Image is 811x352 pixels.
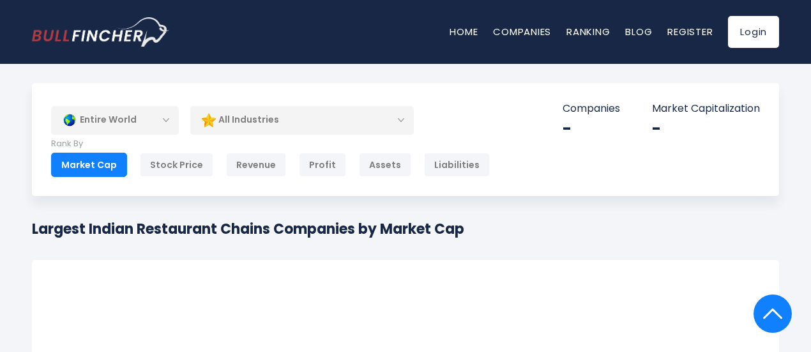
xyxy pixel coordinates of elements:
[32,218,464,240] h1: Largest Indian Restaurant Chains Companies by Market Cap
[32,17,169,47] a: Go to homepage
[359,153,411,177] div: Assets
[625,25,652,38] a: Blog
[299,153,346,177] div: Profit
[652,119,760,139] div: -
[190,105,414,135] div: All Industries
[563,119,620,139] div: -
[563,102,620,116] p: Companies
[51,139,490,149] p: Rank By
[493,25,551,38] a: Companies
[51,153,127,177] div: Market Cap
[667,25,713,38] a: Register
[652,102,760,116] p: Market Capitalization
[424,153,490,177] div: Liabilities
[728,16,779,48] a: Login
[32,17,169,47] img: bullfincher logo
[450,25,478,38] a: Home
[51,105,179,135] div: Entire World
[566,25,610,38] a: Ranking
[226,153,286,177] div: Revenue
[140,153,213,177] div: Stock Price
